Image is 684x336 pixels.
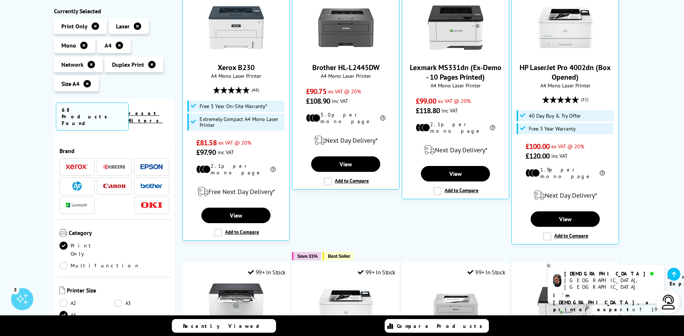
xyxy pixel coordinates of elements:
span: A4 Mono Laser Printer [296,72,395,79]
span: Mono [61,42,76,49]
div: [GEOGRAPHIC_DATA], [GEOGRAPHIC_DATA] [564,277,659,290]
a: A3 [114,299,169,307]
span: Duplex Print [112,61,144,68]
img: Category [59,229,67,236]
span: £108.90 [306,96,330,106]
a: Epson [140,162,163,172]
label: Add to Compare [433,187,479,195]
span: Recently Viewed [183,323,267,329]
span: £120.00 [525,151,549,161]
div: modal_delivery [515,185,615,206]
label: Add to Compare [543,232,588,240]
img: Kyocera [103,164,125,170]
a: Brother [140,181,163,191]
a: Brother HL-L2445DW [312,63,380,72]
span: Laser [116,22,130,30]
a: OKI [140,201,163,210]
a: View [201,208,270,223]
div: modal_delivery [406,140,505,160]
span: Printer Size [67,287,170,295]
a: Multifunction [59,261,140,270]
li: 1.9p per mono page [525,166,605,180]
a: Compare Products [385,319,489,333]
span: (48) [252,83,259,97]
button: Best Seller [323,252,354,260]
span: £90.75 [306,87,326,96]
a: Print Only [59,242,115,258]
span: A4 Mono Laser Printer [186,72,286,79]
span: inc VAT [332,97,348,104]
a: A4 [59,311,115,319]
a: Lexmark MS331dn (Ex-Demo - 10 Pages Printed) [410,63,501,82]
span: Extremely Compact A4 Mono Laser Printer [200,116,283,128]
a: HP LaserJet Pro 4002dn (Box Opened) [538,49,593,57]
label: Add to Compare [324,177,369,186]
span: £99.00 [416,96,436,106]
p: of 19 years! I can help you choose the right product [553,292,659,334]
img: Printer Size [59,287,65,294]
span: Network [61,61,84,68]
span: Free 3 Year Warranty [529,126,576,132]
img: user-headset-light.svg [661,295,676,309]
span: (32) [581,93,588,107]
span: Save 31% [297,253,317,259]
li: 3.0p per mono page [306,111,385,125]
span: A4 Mono Laser Printer [515,82,615,89]
a: A2 [59,299,115,307]
a: View [531,211,599,227]
a: Brother HL-L2445DW [318,49,374,57]
span: £81.58 [196,138,217,148]
a: Xerox B230 [208,49,264,57]
div: [DEMOGRAPHIC_DATA] [564,270,659,277]
span: Print Only [61,22,88,30]
span: £97.90 [196,148,216,157]
a: Xerox [66,162,88,172]
div: modal_delivery [186,181,286,202]
span: Compare Products [397,323,486,329]
span: Free 3 Year On-Site Warranty* [200,103,267,109]
span: ex VAT @ 20% [328,88,361,95]
li: 2.1p per mono page [416,121,495,134]
img: HP [72,181,82,191]
span: inc VAT [218,149,234,156]
a: HP [66,181,88,191]
span: ex VAT @ 20% [551,143,584,150]
img: Brother [140,183,163,188]
span: 68 Products Found [56,103,129,131]
div: 99+ In Stock [358,269,395,276]
a: View [311,156,380,172]
span: inc VAT [442,107,458,114]
img: OKI [140,202,163,208]
a: HP LaserJet Pro 4002dn (Box Opened) [520,63,611,82]
b: I'm [DEMOGRAPHIC_DATA], a printer expert [553,292,651,313]
div: 99+ In Stock [467,269,505,276]
a: Recently Viewed [172,319,276,333]
div: 99+ In Stock [248,269,286,276]
div: modal_delivery [296,130,395,151]
span: Best Seller [328,253,350,259]
a: Lexmark MS331dn (Ex-Demo - 10 Pages Printed) [428,49,483,57]
li: 2.1p per mono page [196,163,276,176]
span: Category [69,229,170,238]
img: chris-livechat.png [553,274,561,287]
img: Canon [103,184,125,188]
img: Epson [140,164,163,170]
div: 3 [11,285,19,294]
img: Xerox [66,164,88,170]
a: Canon [103,181,125,191]
span: A4 Mono Laser Printer [406,82,505,89]
span: £118.80 [416,106,440,115]
a: reset filters [129,110,163,124]
button: Save 31% [292,252,321,260]
span: Brand [59,147,170,155]
a: Lexmark [66,201,88,210]
span: inc VAT [551,152,568,159]
span: ex VAT @ 20% [438,97,471,104]
a: Xerox B230 [218,63,255,72]
span: ex VAT @ 20% [218,139,251,146]
a: View [421,166,490,181]
label: Add to Compare [214,229,259,237]
span: £100.00 [525,142,549,151]
span: 40 Day Buy & Try Offer [529,113,581,119]
span: A4 [105,42,112,49]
